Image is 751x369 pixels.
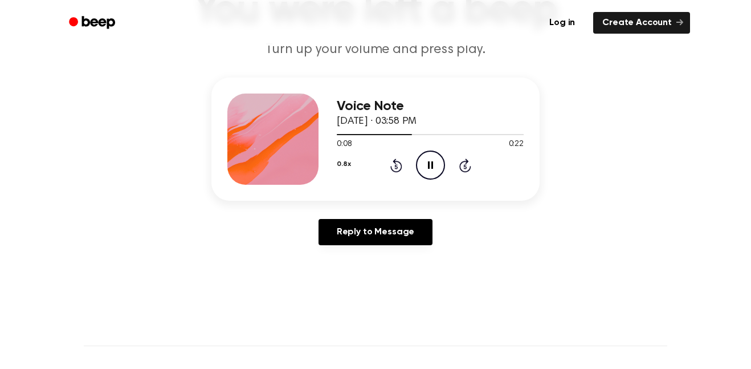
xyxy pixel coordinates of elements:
a: Create Account [593,12,690,34]
p: Turn up your volume and press play. [157,40,594,59]
span: 0:08 [337,139,352,151]
span: [DATE] · 03:58 PM [337,116,417,127]
a: Beep [61,12,125,34]
h3: Voice Note [337,99,524,114]
span: 0:22 [509,139,524,151]
a: Reply to Message [319,219,432,245]
a: Log in [538,10,586,36]
button: 0.8x [337,155,350,174]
